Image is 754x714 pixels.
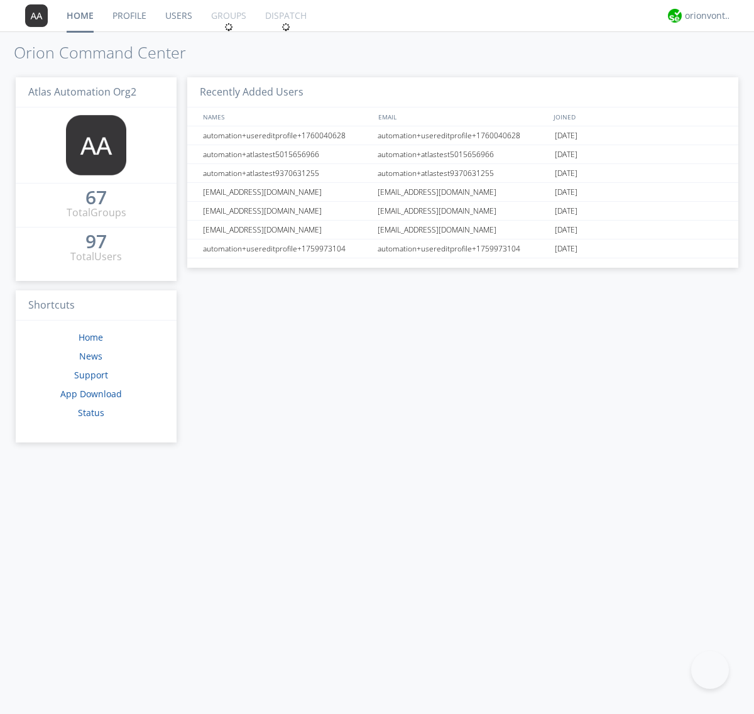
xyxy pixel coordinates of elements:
span: [DATE] [555,145,577,164]
div: JOINED [550,107,726,126]
a: Status [78,407,104,419]
div: 97 [85,235,107,248]
div: EMAIL [375,107,550,126]
div: [EMAIL_ADDRESS][DOMAIN_NAME] [200,202,374,220]
img: 373638.png [66,115,126,175]
a: automation+atlastest5015656966automation+atlastest5015656966[DATE] [187,145,738,164]
h3: Recently Added Users [187,77,738,108]
div: 67 [85,191,107,204]
div: automation+atlastest9370631255 [374,164,552,182]
img: spin.svg [224,23,233,31]
div: automation+atlastest9370631255 [200,164,374,182]
a: automation+atlastest9370631255automation+atlastest9370631255[DATE] [187,164,738,183]
span: [DATE] [555,202,577,221]
a: [EMAIL_ADDRESS][DOMAIN_NAME][EMAIL_ADDRESS][DOMAIN_NAME][DATE] [187,183,738,202]
a: [EMAIL_ADDRESS][DOMAIN_NAME][EMAIL_ADDRESS][DOMAIN_NAME][DATE] [187,202,738,221]
span: [DATE] [555,239,577,258]
img: 373638.png [25,4,48,27]
span: [DATE] [555,221,577,239]
div: orionvontas+atlas+automation+org2 [685,9,732,22]
a: automation+usereditprofile+1760040628automation+usereditprofile+1760040628[DATE] [187,126,738,145]
div: [EMAIL_ADDRESS][DOMAIN_NAME] [200,183,374,201]
span: [DATE] [555,164,577,183]
div: automation+atlastest5015656966 [374,145,552,163]
div: automation+usereditprofile+1759973104 [374,239,552,258]
iframe: Toggle Customer Support [691,651,729,689]
div: Total Users [70,250,122,264]
div: automation+usereditprofile+1759973104 [200,239,374,258]
div: automation+usereditprofile+1760040628 [374,126,552,145]
a: Support [74,369,108,381]
div: [EMAIL_ADDRESS][DOMAIN_NAME] [374,202,552,220]
div: [EMAIL_ADDRESS][DOMAIN_NAME] [374,221,552,239]
a: [EMAIL_ADDRESS][DOMAIN_NAME][EMAIL_ADDRESS][DOMAIN_NAME][DATE] [187,221,738,239]
span: [DATE] [555,183,577,202]
div: automation+usereditprofile+1760040628 [200,126,374,145]
div: Total Groups [67,206,126,220]
a: News [79,350,102,362]
div: [EMAIL_ADDRESS][DOMAIN_NAME] [374,183,552,201]
div: NAMES [200,107,372,126]
div: automation+atlastest5015656966 [200,145,374,163]
a: Home [79,331,103,343]
a: 67 [85,191,107,206]
span: Atlas Automation Org2 [28,85,136,99]
a: automation+usereditprofile+1759973104automation+usereditprofile+1759973104[DATE] [187,239,738,258]
span: [DATE] [555,126,577,145]
a: App Download [60,388,122,400]
img: 29d36aed6fa347d5a1537e7736e6aa13 [668,9,682,23]
img: spin.svg [281,23,290,31]
h3: Shortcuts [16,290,177,321]
a: 97 [85,235,107,250]
div: [EMAIL_ADDRESS][DOMAIN_NAME] [200,221,374,239]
